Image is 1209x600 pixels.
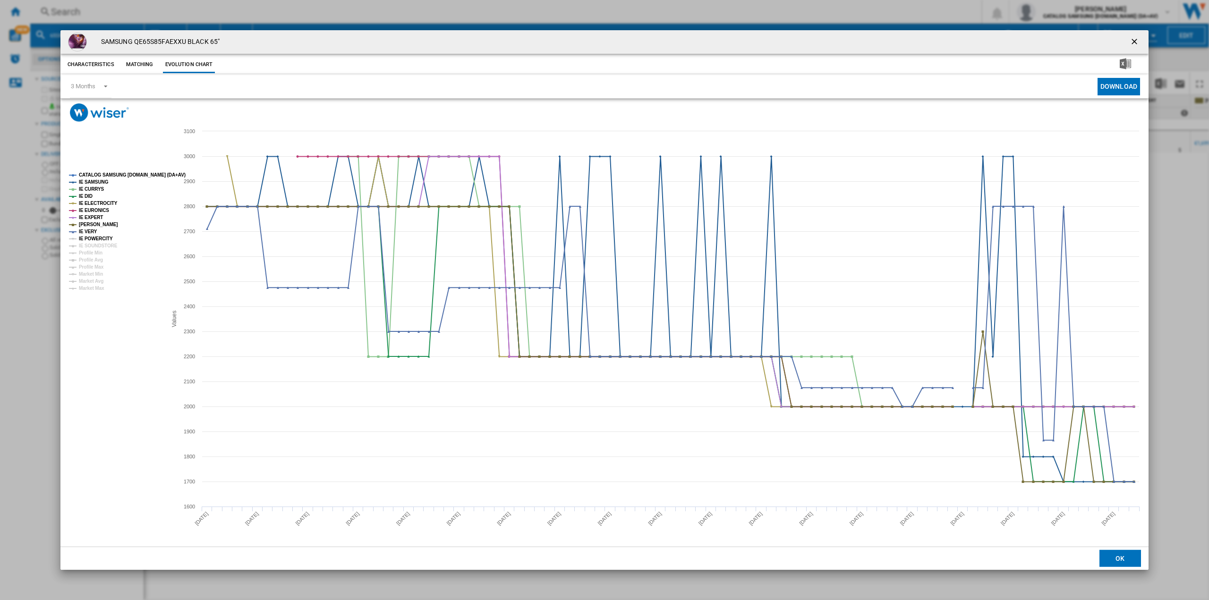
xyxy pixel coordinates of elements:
tspan: [DATE] [596,511,612,526]
tspan: [DATE] [496,511,511,526]
tspan: IE SAMSUNG [79,179,109,185]
tspan: 2100 [184,379,195,384]
tspan: [DATE] [546,511,562,526]
div: 3 Months [71,83,95,90]
tspan: 1600 [184,504,195,509]
md-dialog: Product popup [60,30,1149,570]
tspan: [DATE] [294,511,310,526]
h4: SAMSUNG QE65S85FAEXXU BLACK 65" [96,37,220,47]
tspan: 2300 [184,329,195,334]
tspan: Profile Max [79,264,104,270]
tspan: [DATE] [798,511,814,526]
tspan: 2900 [184,178,195,184]
button: Evolution chart [163,56,215,73]
tspan: [DATE] [899,511,914,526]
tspan: IE CURRYS [79,186,104,192]
tspan: 3000 [184,153,195,159]
tspan: IE EXPERT [79,215,103,220]
tspan: [DATE] [949,511,965,526]
tspan: [DATE] [698,511,713,526]
tspan: Profile Min [79,250,102,255]
tspan: Market Max [79,286,104,291]
button: Matching [119,56,161,73]
ng-md-icon: getI18NText('BUTTONS.CLOSE_DIALOG') [1130,37,1141,48]
tspan: 2200 [184,354,195,359]
tspan: [PERSON_NAME] [79,222,118,227]
tspan: 2600 [184,254,195,259]
tspan: [DATE] [345,511,360,526]
tspan: 3100 [184,128,195,134]
tspan: [DATE] [647,511,663,526]
tspan: 2700 [184,228,195,234]
tspan: IE DID [79,194,93,199]
img: logo_wiser_300x94.png [70,103,129,122]
tspan: 1700 [184,479,195,484]
tspan: [DATE] [849,511,864,526]
tspan: [DATE] [1100,511,1116,526]
img: QE65S85FAEXXU.webp [68,33,87,51]
tspan: [DATE] [244,511,260,526]
tspan: IE SOUNDSTORE [79,243,118,248]
tspan: [DATE] [1050,511,1065,526]
tspan: CATALOG SAMSUNG [DOMAIN_NAME] (DA+AV) [79,172,186,177]
tspan: 2500 [184,279,195,284]
button: Download [1098,78,1140,95]
button: getI18NText('BUTTONS.CLOSE_DIALOG') [1126,33,1145,51]
tspan: [DATE] [445,511,461,526]
tspan: IE VERY [79,229,97,234]
tspan: [DATE] [1000,511,1015,526]
tspan: Market Avg [79,279,103,284]
button: Characteristics [65,56,117,73]
tspan: Profile Avg [79,257,103,262]
tspan: Market Min [79,271,103,277]
button: Download in Excel [1105,56,1146,73]
tspan: IE POWERCITY [79,236,113,241]
tspan: 1800 [184,454,195,459]
img: excel-24x24.png [1120,58,1131,69]
tspan: 1900 [184,429,195,434]
tspan: IE EURONICS [79,208,109,213]
tspan: [DATE] [748,511,763,526]
tspan: 2000 [184,404,195,409]
tspan: [DATE] [395,511,411,526]
button: OK [1099,550,1141,567]
tspan: 2400 [184,304,195,309]
tspan: [DATE] [194,511,209,526]
tspan: 2800 [184,203,195,209]
tspan: Values [171,311,178,327]
tspan: IE ELECTROCITY [79,201,118,206]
